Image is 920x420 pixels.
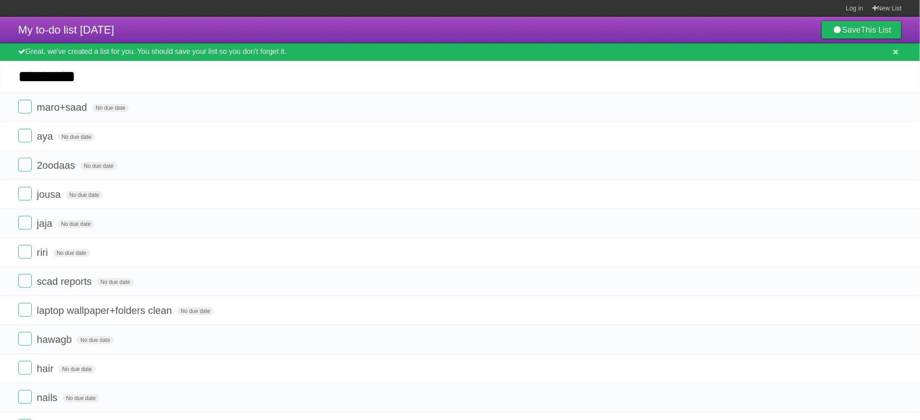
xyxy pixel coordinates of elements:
[37,392,59,403] span: nails
[18,390,32,404] label: Done
[822,21,902,39] a: SaveThis List
[53,249,90,257] span: No due date
[37,334,74,345] span: hawagb
[18,129,32,142] label: Done
[18,100,32,113] label: Done
[37,305,174,316] span: laptop wallpaper+folders clean
[37,276,94,287] span: scad reports
[58,133,95,141] span: No due date
[18,216,32,230] label: Done
[80,162,117,170] span: No due date
[861,25,891,34] b: This List
[37,131,55,142] span: aya
[18,245,32,259] label: Done
[37,160,77,171] span: 2oodaas
[18,274,32,288] label: Done
[18,158,32,171] label: Done
[77,336,113,344] span: No due date
[97,278,133,286] span: No due date
[37,363,56,374] span: hair
[37,247,50,258] span: riri
[58,220,94,228] span: No due date
[92,104,129,112] span: No due date
[18,361,32,375] label: Done
[37,102,89,113] span: maro+saad
[177,307,214,315] span: No due date
[37,218,54,229] span: jaja
[18,24,114,36] span: My to-do list [DATE]
[18,187,32,200] label: Done
[66,191,103,199] span: No due date
[37,189,63,200] span: jousa
[18,303,32,317] label: Done
[59,365,95,373] span: No due date
[18,332,32,346] label: Done
[63,394,99,402] span: No due date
